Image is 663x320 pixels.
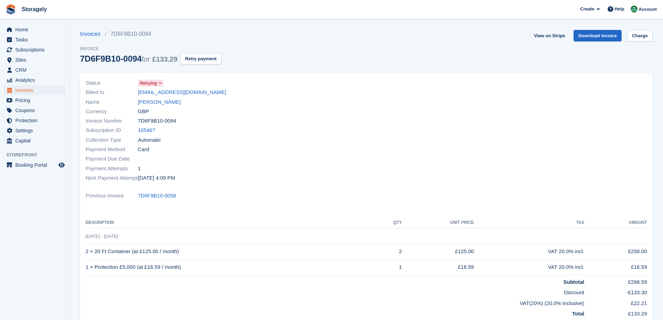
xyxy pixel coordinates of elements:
[138,108,149,116] span: GBP
[138,136,161,144] span: Automatic
[574,30,622,41] a: Download Invoice
[138,174,175,182] time: 2025-10-05 15:09:24 UTC
[3,126,66,135] a: menu
[86,165,138,173] span: Payment Attempts
[3,65,66,75] a: menu
[3,106,66,115] a: menu
[584,217,647,228] th: Amount
[86,79,138,87] span: Status
[80,30,105,38] a: Invoices
[3,85,66,95] a: menu
[86,297,584,307] td: VAT(20%) (20.0% inclusive)
[86,108,138,116] span: Currency
[15,85,57,95] span: Invoices
[86,146,138,154] span: Payment Method
[80,45,221,52] span: Invoice
[402,217,474,228] th: Unit Price
[584,286,647,297] td: -£133.30
[86,88,138,96] span: Billed to
[86,98,138,106] span: Name
[15,136,57,146] span: Capital
[3,160,66,170] a: menu
[580,6,594,13] span: Create
[138,79,164,87] a: Retrying
[3,55,66,65] a: menu
[15,45,57,55] span: Subscriptions
[572,311,584,317] strong: Total
[138,88,226,96] a: [EMAIL_ADDRESS][DOMAIN_NAME]
[584,307,647,318] td: £133.29
[138,165,141,173] span: 1
[86,286,584,297] td: Discount
[138,117,176,125] span: 7D6F9B10-0094
[86,174,138,182] span: Next Payment Attempt
[19,3,50,15] a: Storagely
[86,155,138,163] span: Payment Due Date
[86,117,138,125] span: Invoice Number
[86,192,138,200] span: Previous Invoice
[584,244,647,259] td: £250.00
[180,53,221,64] button: Retry payment
[3,95,66,105] a: menu
[3,45,66,55] a: menu
[57,161,66,169] a: Preview store
[152,55,177,63] span: £133.29
[80,30,221,38] nav: breadcrumbs
[142,55,150,63] span: for
[138,192,176,200] a: 7D6F9B10-0058
[15,35,57,45] span: Tasks
[584,275,647,286] td: £266.59
[15,55,57,65] span: Sites
[376,259,402,275] td: 1
[86,234,118,239] span: [DATE] - [DATE]
[15,106,57,115] span: Coupons
[531,30,568,41] a: View on Stripe
[15,126,57,135] span: Settings
[376,244,402,259] td: 2
[631,6,638,13] img: Notifications
[402,259,474,275] td: £16.59
[474,248,584,256] div: VAT 20.0% incl.
[15,160,57,170] span: Booking Portal
[584,259,647,275] td: £16.59
[6,151,69,158] span: Storefront
[3,75,66,85] a: menu
[584,297,647,307] td: £22.21
[15,65,57,75] span: CRM
[3,136,66,146] a: menu
[3,35,66,45] a: menu
[615,6,624,13] span: Help
[6,4,16,15] img: stora-icon-8386f47178a22dfd0bd8f6a31ec36ba5ce8667c1dd55bd0f319d3a0aa187defe.svg
[138,146,149,154] span: Card
[563,279,584,285] strong: Subtotal
[15,95,57,105] span: Pricing
[138,126,155,134] a: 105467
[15,116,57,125] span: Protection
[80,54,177,63] div: 7D6F9B10-0094
[15,75,57,85] span: Analytics
[15,25,57,34] span: Home
[86,244,376,259] td: 2 × 20 Ft Container (at £125.00 / month)
[86,126,138,134] span: Subscription ID
[474,217,584,228] th: Tax
[140,80,157,86] span: Retrying
[627,30,653,41] a: Charge
[86,136,138,144] span: Collection Type
[474,263,584,271] div: VAT 20.0% incl.
[3,116,66,125] a: menu
[86,217,376,228] th: Description
[86,259,376,275] td: 1 × Protection £5,000 (at £16.59 / month)
[639,6,657,13] span: Account
[402,244,474,259] td: £125.00
[3,25,66,34] a: menu
[138,98,181,106] a: [PERSON_NAME]
[376,217,402,228] th: QTY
